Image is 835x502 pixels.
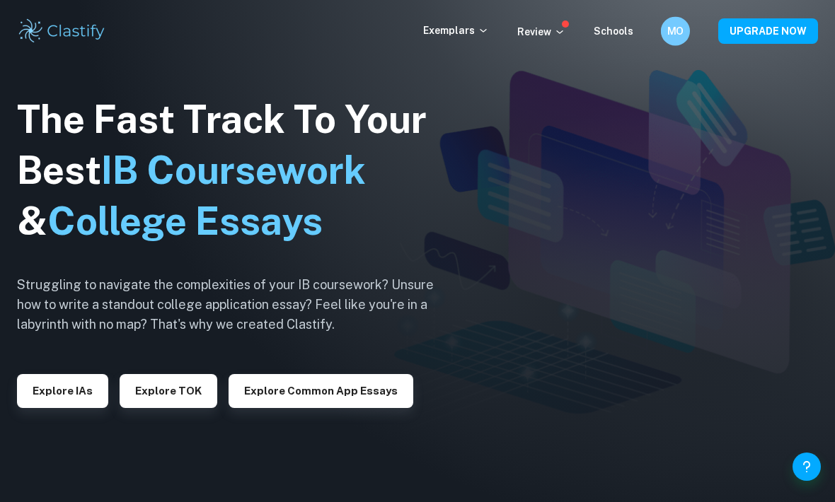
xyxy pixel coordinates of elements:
[661,16,690,45] button: MO
[423,23,489,38] p: Exemplars
[17,17,107,45] img: Clastify logo
[120,383,217,397] a: Explore TOK
[101,148,366,192] span: IB Coursework
[718,18,818,44] button: UPGRADE NOW
[229,383,413,397] a: Explore Common App essays
[120,374,217,408] button: Explore TOK
[229,374,413,408] button: Explore Common App essays
[517,24,565,40] p: Review
[17,275,456,334] h6: Struggling to navigate the complexities of your IB coursework? Unsure how to write a standout col...
[17,94,456,247] h1: The Fast Track To Your Best &
[17,374,108,408] button: Explore IAs
[793,453,821,481] button: Help and Feedback
[17,383,108,397] a: Explore IAs
[47,199,323,243] span: College Essays
[594,25,633,37] a: Schools
[667,23,684,40] h6: MO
